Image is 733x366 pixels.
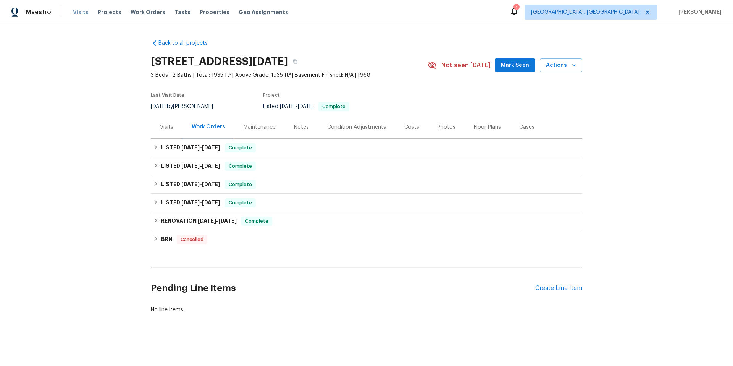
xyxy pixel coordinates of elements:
[202,181,220,187] span: [DATE]
[151,102,222,111] div: by [PERSON_NAME]
[161,162,220,171] h6: LISTED
[151,39,224,47] a: Back to all projects
[161,235,172,244] h6: BRN
[288,55,302,68] button: Copy Address
[226,162,255,170] span: Complete
[263,93,280,97] span: Project
[263,104,349,109] span: Listed
[151,58,288,65] h2: [STREET_ADDRESS][DATE]
[161,198,220,207] h6: LISTED
[161,217,237,226] h6: RENOVATION
[438,123,455,131] div: Photos
[244,123,276,131] div: Maintenance
[192,123,225,131] div: Work Orders
[226,181,255,188] span: Complete
[26,8,51,16] span: Maestro
[218,218,237,223] span: [DATE]
[181,200,220,205] span: -
[151,139,582,157] div: LISTED [DATE]-[DATE]Complete
[181,145,220,150] span: -
[151,230,582,249] div: BRN Cancelled
[98,8,121,16] span: Projects
[151,212,582,230] div: RENOVATION [DATE]-[DATE]Complete
[151,306,582,314] div: No line items.
[404,123,419,131] div: Costs
[151,175,582,194] div: LISTED [DATE]-[DATE]Complete
[675,8,722,16] span: [PERSON_NAME]
[160,123,173,131] div: Visits
[242,217,271,225] span: Complete
[327,123,386,131] div: Condition Adjustments
[151,104,167,109] span: [DATE]
[319,104,349,109] span: Complete
[181,181,220,187] span: -
[226,199,255,207] span: Complete
[519,123,534,131] div: Cases
[151,270,535,306] h2: Pending Line Items
[546,61,576,70] span: Actions
[474,123,501,131] div: Floor Plans
[531,8,639,16] span: [GEOGRAPHIC_DATA], [GEOGRAPHIC_DATA]
[202,163,220,168] span: [DATE]
[501,61,529,70] span: Mark Seen
[181,181,200,187] span: [DATE]
[181,163,200,168] span: [DATE]
[535,285,582,292] div: Create Line Item
[174,10,191,15] span: Tasks
[202,200,220,205] span: [DATE]
[441,62,490,69] span: Not seen [DATE]
[198,218,237,223] span: -
[513,5,519,12] div: 1
[200,8,229,16] span: Properties
[151,71,428,79] span: 3 Beds | 2 Baths | Total: 1935 ft² | Above Grade: 1935 ft² | Basement Finished: N/A | 1968
[151,93,184,97] span: Last Visit Date
[280,104,314,109] span: -
[161,143,220,152] h6: LISTED
[226,144,255,152] span: Complete
[495,58,535,73] button: Mark Seen
[181,145,200,150] span: [DATE]
[298,104,314,109] span: [DATE]
[198,218,216,223] span: [DATE]
[181,163,220,168] span: -
[294,123,309,131] div: Notes
[131,8,165,16] span: Work Orders
[202,145,220,150] span: [DATE]
[151,194,582,212] div: LISTED [DATE]-[DATE]Complete
[161,180,220,189] h6: LISTED
[181,200,200,205] span: [DATE]
[178,236,207,243] span: Cancelled
[280,104,296,109] span: [DATE]
[239,8,288,16] span: Geo Assignments
[151,157,582,175] div: LISTED [DATE]-[DATE]Complete
[73,8,89,16] span: Visits
[540,58,582,73] button: Actions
